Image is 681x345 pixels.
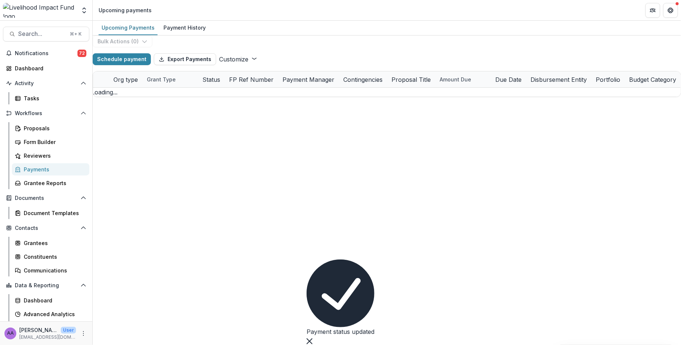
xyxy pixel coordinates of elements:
div: Dashboard [24,297,83,304]
a: Dashboard [12,294,89,307]
a: Communications [12,264,89,277]
a: Payment History [161,21,209,35]
button: Bulk Actions (0) [93,36,152,47]
div: Contingencies [339,71,387,87]
div: Payment Manager [278,71,339,87]
div: Advanced Analytics [24,310,83,318]
a: Upcoming Payments [99,21,158,35]
span: Notifications [15,50,77,57]
div: Tasks [24,94,83,102]
button: Customize [219,55,257,64]
div: Amount Due [435,76,476,83]
button: Open Activity [3,77,89,89]
button: Partners [645,3,660,18]
div: Status [198,75,225,84]
div: Aude Anquetil [7,331,14,336]
div: Payment Manager [278,75,339,84]
a: Dashboard [3,62,89,74]
div: Proposal Title [387,71,435,87]
a: Advanced Analytics [12,308,89,320]
div: Grant Type [142,71,198,87]
div: Upcoming payments [99,6,152,14]
div: Contingencies [339,75,387,84]
div: FP Ref Number [225,71,278,87]
div: Budget Category [625,71,681,87]
div: Due Date [491,71,526,87]
img: Livelihood Impact Fund logo [3,3,76,18]
span: Customize [219,56,248,63]
button: Export Payments [154,53,216,65]
div: Amount Due [435,71,491,87]
p: [PERSON_NAME] [19,326,58,334]
span: Documents [15,195,77,201]
span: Contacts [15,225,77,231]
div: Status [198,71,225,87]
span: Bulk Actions ( 0 ) [97,38,139,45]
a: Form Builder [12,136,89,148]
div: ⌘ + K [68,30,83,38]
a: Grantees [12,237,89,249]
button: Schedule payment [93,53,151,65]
div: Portfolio [591,71,625,87]
button: Open Documents [3,192,89,204]
div: Proposal Title [387,75,435,84]
button: Search... [3,27,89,41]
span: 72 [77,50,86,57]
div: Upcoming Payments [99,22,158,33]
a: Document Templates [12,207,89,219]
div: FP Ref Number [225,75,278,84]
div: Payments [24,165,83,173]
div: Payment History [161,22,209,33]
button: Open Workflows [3,107,89,119]
button: Open Contacts [3,222,89,234]
div: Grantee Reports [24,179,83,187]
p: User [61,327,76,334]
div: Org type [109,71,142,87]
a: Proposals [12,122,89,134]
div: Disbursement Entity [526,71,591,87]
div: Document Templates [24,209,83,217]
div: Loading... [91,88,679,97]
div: Portfolio [591,75,625,84]
button: Open entity switcher [79,3,89,18]
span: Activity [15,80,77,87]
button: Get Help [663,3,678,18]
a: Reviewers [12,150,89,162]
span: Workflows [15,110,77,117]
div: Budget Category [625,75,681,84]
div: Proposals [24,124,83,132]
div: Constituents [24,253,83,261]
div: Grant Type [142,76,180,83]
div: Disbursement Entity [526,75,591,84]
div: Form Builder [24,138,83,146]
a: Tasks [12,92,89,104]
button: Open Data & Reporting [3,279,89,291]
nav: breadcrumb [96,5,155,16]
button: Notifications72 [3,47,89,59]
div: Communications [24,267,83,274]
div: Reviewers [24,152,83,160]
div: Grantees [24,239,83,247]
div: Org type [109,75,142,84]
span: Search... [18,30,65,37]
a: Constituents [12,251,89,263]
a: Payments [12,163,89,175]
a: Grantee Reports [12,177,89,189]
div: Dashboard [15,64,83,72]
div: Due Date [491,75,526,84]
p: [EMAIL_ADDRESS][DOMAIN_NAME] [19,334,76,341]
button: More [79,329,88,338]
span: Data & Reporting [15,282,77,289]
